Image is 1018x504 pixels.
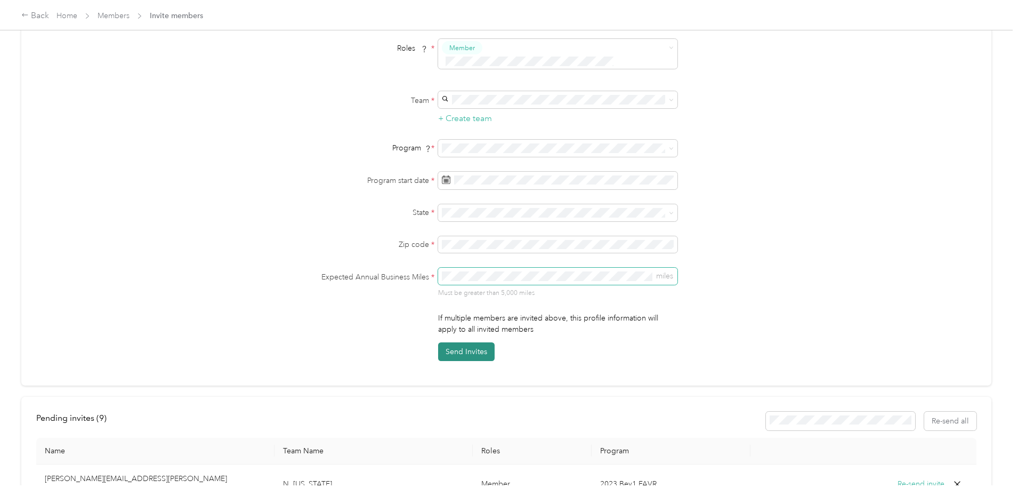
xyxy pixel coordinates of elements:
[98,11,130,20] a: Members
[301,142,434,154] div: Program
[274,438,473,465] th: Team Name
[438,342,495,361] button: Send Invites
[449,43,475,52] span: Member
[438,289,677,298] p: Must be greater than 5,000 miles
[36,413,107,423] span: Pending invites
[656,271,673,281] span: miles
[301,207,434,218] label: State
[600,479,657,489] span: 2023 Bev1 FAVR
[283,479,332,489] span: N. [US_STATE]
[898,478,944,490] button: Re-send invite
[924,412,976,430] button: Re-send all
[301,239,434,250] label: Zip code
[45,473,266,495] p: [PERSON_NAME][EMAIL_ADDRESS][PERSON_NAME][DOMAIN_NAME]
[592,438,750,465] th: Program
[150,10,203,21] span: Invite members
[21,10,49,22] div: Back
[481,479,510,489] span: Member
[36,412,114,430] div: left-menu
[301,95,434,106] label: Team
[36,412,976,430] div: info-bar
[438,112,492,125] button: + Create team
[301,175,434,186] label: Program start date
[56,11,77,20] a: Home
[438,313,677,335] p: If multiple members are invited above, this profile information will apply to all invited members
[473,438,592,465] th: Roles
[958,444,1018,504] iframe: Everlance-gr Chat Button Frame
[442,41,482,54] button: Member
[766,412,977,430] div: Resend all invitations
[96,413,107,423] span: ( 9 )
[301,271,434,283] label: Expected Annual Business Miles
[393,40,431,57] span: Roles
[36,438,274,465] th: Name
